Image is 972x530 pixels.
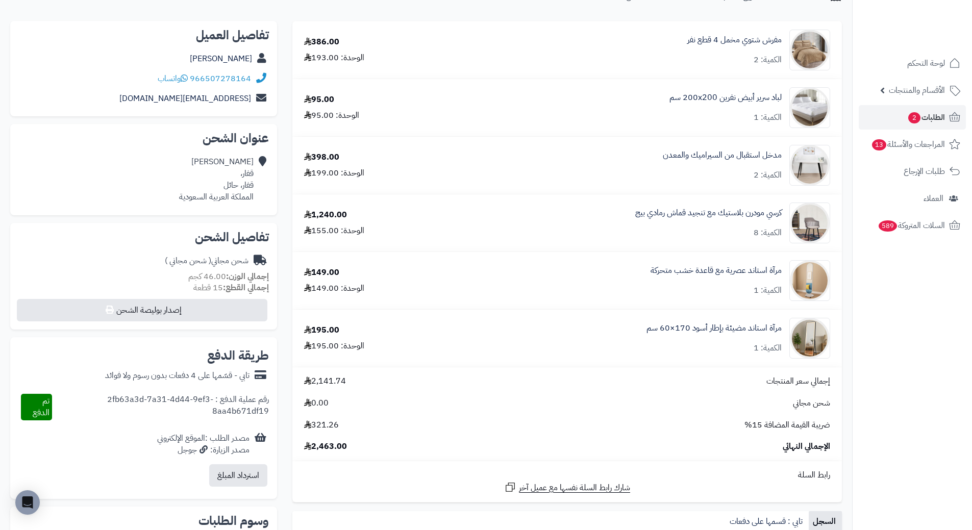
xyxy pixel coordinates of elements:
div: الوحدة: 149.00 [304,283,364,294]
img: 1731754822-110201020168-90x90.jpg [790,30,830,70]
a: واتساب [158,72,188,85]
span: السلات المتروكة [878,218,945,233]
span: العملاء [924,191,943,206]
a: لوحة التحكم [859,51,966,75]
a: مرآة استاند مضيئة بإطار أسود 170×60 سم [646,322,782,334]
div: الكمية: 1 [754,342,782,354]
div: شحن مجاني [165,255,248,267]
span: الطلبات [907,110,945,124]
span: الإجمالي النهائي [783,441,830,452]
span: 0.00 [304,397,329,409]
span: المراجعات والأسئلة [871,137,945,152]
div: الوحدة: 193.00 [304,52,364,64]
span: شارك رابط السلة نفسها مع عميل آخر [519,482,630,494]
a: مدخل استقبال من السيراميك والمعدن [663,149,782,161]
a: طلبات الإرجاع [859,159,966,184]
a: كرسي مودرن بلاستيك مع تنجيد قماش رمادي بيج [635,207,782,219]
span: الأقسام والمنتجات [889,83,945,97]
span: 589 [878,220,897,232]
div: 95.00 [304,94,334,106]
button: إصدار بوليصة الشحن [17,299,267,321]
h2: طريقة الدفع [207,349,269,362]
span: إجمالي سعر المنتجات [766,375,830,387]
img: 1751977937-1-90x90.jpg [790,203,830,243]
div: [PERSON_NAME] قفار، قفار، حائل المملكة العربية السعودية [179,156,254,203]
span: 2,141.74 [304,375,346,387]
div: الوحدة: 95.00 [304,110,359,121]
div: الكمية: 1 [754,285,782,296]
span: 321.26 [304,419,339,431]
span: 13 [871,139,886,151]
span: طلبات الإرجاع [904,164,945,179]
img: logo-2.png [903,21,962,43]
img: 1743836483-1-90x90.jpg [790,145,830,186]
h2: تفاصيل الشحن [18,231,269,243]
a: [PERSON_NAME] [190,53,252,65]
a: شارك رابط السلة نفسها مع عميل آخر [504,481,630,494]
div: مصدر الطلب :الموقع الإلكتروني [157,433,250,456]
a: مرآة استاند عصرية مع قاعدة خشب متحركة [651,265,782,276]
h2: تفاصيل العميل [18,29,269,41]
a: لباد سرير أبيض نفرين 200x200 سم [669,92,782,104]
span: ( شحن مجاني ) [165,255,211,267]
small: 15 قطعة [193,282,269,294]
div: الكمية: 8 [754,227,782,239]
div: 1,240.00 [304,209,347,221]
strong: إجمالي القطع: [223,282,269,294]
div: رابط السلة [296,469,838,481]
img: 1732186343-220107020015-90x90.jpg [790,87,830,128]
a: مفرش شتوي مخمل 4 قطع نفر [687,34,782,46]
h2: وسوم الطلبات [18,515,269,527]
a: العملاء [859,186,966,211]
div: الكمية: 2 [754,54,782,66]
div: الوحدة: 155.00 [304,225,364,237]
div: مصدر الزيارة: جوجل [157,444,250,456]
div: رقم عملية الدفع : 2fb63a3d-7a31-4d44-9ef3-8aa4b671df19 [52,394,269,420]
div: تابي - قسّمها على 4 دفعات بدون رسوم ولا فوائد [105,370,250,382]
button: استرداد المبلغ [209,464,267,487]
img: 1753775987-1-90x90.jpg [790,318,830,359]
div: 149.00 [304,267,339,279]
div: الوحدة: 199.00 [304,167,364,179]
span: تم الدفع [33,395,49,419]
span: شحن مجاني [793,397,830,409]
div: الوحدة: 195.00 [304,340,364,352]
h2: عنوان الشحن [18,132,269,144]
div: 195.00 [304,324,339,336]
a: [EMAIL_ADDRESS][DOMAIN_NAME] [119,92,251,105]
small: 46.00 كجم [188,270,269,283]
img: 1753258059-1-90x90.jpg [790,260,830,301]
span: 2 [908,112,921,124]
div: 386.00 [304,36,339,48]
a: السلات المتروكة589 [859,213,966,238]
div: الكمية: 1 [754,112,782,123]
strong: إجمالي الوزن: [226,270,269,283]
a: الطلبات2 [859,105,966,130]
span: ضريبة القيمة المضافة 15% [744,419,830,431]
span: 2,463.00 [304,441,347,452]
a: المراجعات والأسئلة13 [859,132,966,157]
span: لوحة التحكم [907,56,945,70]
a: 966507278164 [190,72,251,85]
div: الكمية: 2 [754,169,782,181]
div: Open Intercom Messenger [15,490,40,515]
div: 398.00 [304,152,339,163]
